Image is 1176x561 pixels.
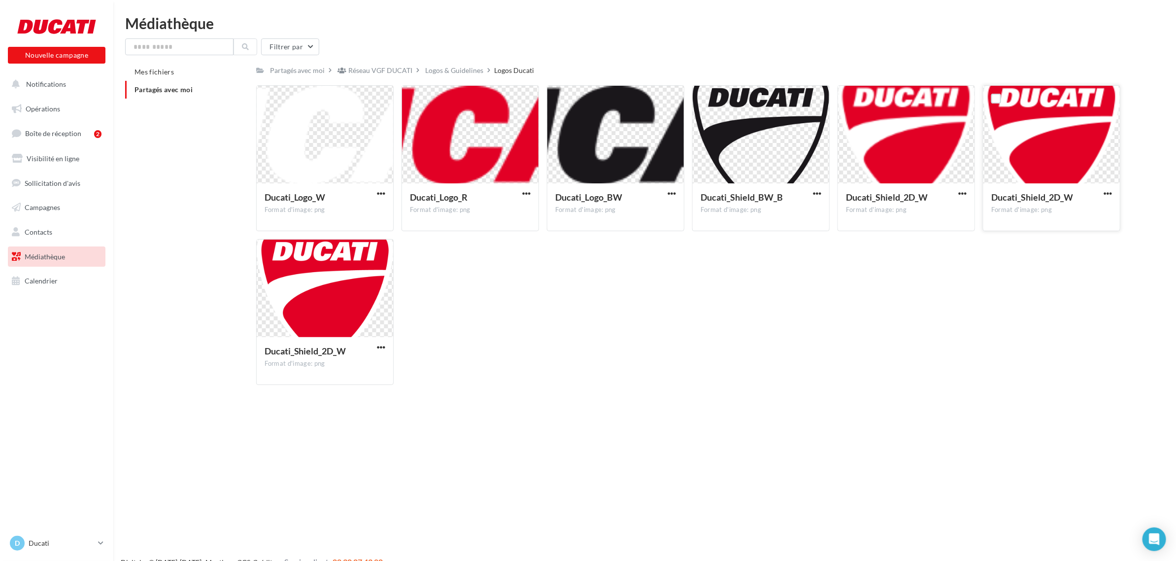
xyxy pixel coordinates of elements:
div: Logos Ducati [495,66,535,75]
a: Opérations [6,99,107,119]
span: Ducati_Logo_BW [555,192,622,203]
span: Ducati_Logo_W [265,192,326,203]
span: Sollicitation d'avis [25,178,80,187]
span: Ducati_Logo_R [410,192,468,203]
span: Ducati_Shield_BW_B [701,192,783,203]
div: Format d'image: png [265,359,385,368]
span: Médiathèque [25,252,65,261]
div: Logos & Guidelines [426,66,484,75]
span: Notifications [26,80,66,88]
a: Calendrier [6,271,107,291]
span: Boîte de réception [25,129,81,138]
p: Ducati [29,538,94,548]
div: Format d'image: png [846,206,967,214]
span: Mes fichiers [134,68,174,76]
div: Format d'image: png [555,206,676,214]
div: Partagés avec moi [270,66,325,75]
a: Médiathèque [6,246,107,267]
a: Campagnes [6,197,107,218]
span: Ducati_Shield_2D_W [846,192,928,203]
div: Médiathèque [125,16,1164,31]
button: Filtrer par [261,38,319,55]
span: Visibilité en ligne [27,154,79,163]
span: Contacts [25,228,52,236]
a: Contacts [6,222,107,243]
a: Boîte de réception2 [6,123,107,144]
span: Partagés avec moi [134,85,193,94]
span: D [15,538,20,548]
a: Sollicitation d'avis [6,173,107,194]
button: Notifications [6,74,103,95]
span: Campagnes [25,203,60,211]
div: Format d'image: png [265,206,385,214]
button: Nouvelle campagne [8,47,105,64]
div: Réseau VGF DUCATI [349,66,413,75]
a: Visibilité en ligne [6,148,107,169]
div: Open Intercom Messenger [1142,527,1166,551]
div: 2 [94,130,101,138]
div: Format d'image: png [410,206,531,214]
div: Format d'image: png [991,206,1112,214]
div: Format d'image: png [701,206,821,214]
span: Ducati_Shield_2D_W [991,192,1073,203]
a: D Ducati [8,534,105,553]
span: Calendrier [25,277,58,285]
span: Ducati_Shield_2D_W [265,346,346,356]
span: Opérations [26,105,60,113]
